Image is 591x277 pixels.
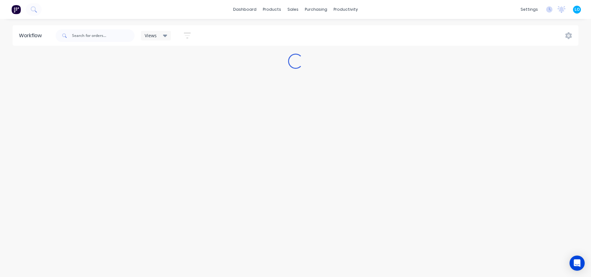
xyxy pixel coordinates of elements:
div: settings [517,5,541,14]
div: products [260,5,284,14]
div: sales [284,5,302,14]
div: Workflow [19,32,45,39]
div: purchasing [302,5,330,14]
img: Factory [11,5,21,14]
a: dashboard [230,5,260,14]
span: Views [145,32,157,39]
span: LO [575,7,580,12]
input: Search for orders... [72,29,135,42]
div: productivity [330,5,361,14]
div: Open Intercom Messenger [570,256,585,271]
